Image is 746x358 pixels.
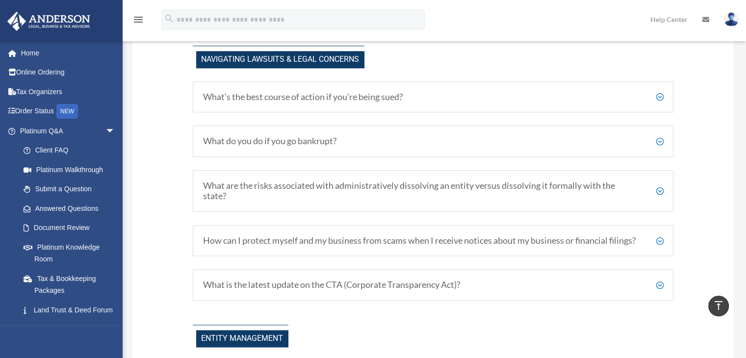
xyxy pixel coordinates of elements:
img: Anderson Advisors Platinum Portal [4,12,93,31]
a: Tax Organizers [7,82,130,102]
a: Submit a Question [14,179,130,199]
a: vertical_align_top [708,296,729,316]
i: menu [132,14,144,26]
h5: What are the risks associated with administratively dissolving an entity versus dissolving it for... [203,180,664,202]
a: Portal Feedback [14,320,130,339]
a: menu [132,17,144,26]
img: User Pic [724,12,739,26]
a: Platinum Walkthrough [14,160,130,179]
a: Answered Questions [14,199,130,218]
a: Order StatusNEW [7,102,130,122]
a: Document Review [14,218,130,238]
h5: What’s the best course of action if you’re being sued? [203,92,664,102]
a: Platinum Q&Aarrow_drop_down [7,121,130,141]
span: arrow_drop_down [105,121,125,141]
i: vertical_align_top [713,300,724,311]
h5: What do you do if you go bankrupt? [203,136,664,147]
span: Entity Management [196,330,288,347]
a: Home [7,43,130,63]
a: Land Trust & Deed Forum [14,300,130,320]
h5: What is the latest update on the CTA (Corporate Transparency Act)? [203,280,664,290]
span: Navigating Lawsuits & Legal Concerns [196,51,364,68]
h5: How can I protect myself and my business from scams when I receive notices about my business or f... [203,235,664,246]
a: Client FAQ [14,141,125,160]
a: Platinum Knowledge Room [14,237,130,269]
div: NEW [56,104,78,119]
a: Tax & Bookkeeping Packages [14,269,130,300]
a: Online Ordering [7,63,130,82]
i: search [164,13,175,24]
